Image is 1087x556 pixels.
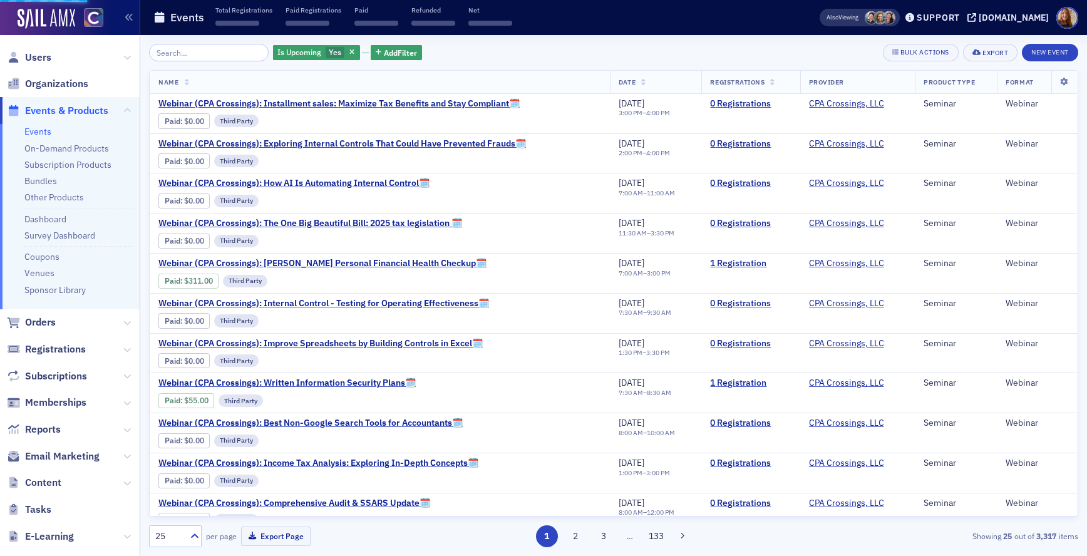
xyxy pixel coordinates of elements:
[24,126,51,137] a: Events
[158,458,478,469] span: Webinar (CPA Crossings): Income Tax Analysis: Exploring In-Depth Concepts🗓️
[619,188,643,197] time: 7:00 AM
[158,218,462,229] span: Webinar (CPA Crossings): The One Big Beautiful Bill: 2025 tax legislation 🗓️
[214,195,259,207] div: Third Party
[777,530,1078,542] div: Showing out of items
[24,159,111,170] a: Subscription Products
[277,47,321,57] span: Is Upcoming
[619,468,642,477] time: 1:00 PM
[184,276,213,286] span: $311.00
[158,298,489,309] a: Webinar (CPA Crossings): Internal Control - Testing for Operating Effectiveness🗓️
[158,274,219,289] div: Paid: 2 - $31100
[184,396,209,405] span: $55.00
[7,530,74,543] a: E-Learning
[25,77,88,91] span: Organizations
[165,276,184,286] span: :
[924,498,988,509] div: Seminar
[710,338,791,349] a: 0 Registrations
[809,258,884,269] a: CPA Crossings, LLC
[1022,46,1078,57] a: New Event
[710,178,791,189] a: 0 Registrations
[158,98,520,110] span: Webinar (CPA Crossings): Installment sales: Maximize Tax Benefits and Stay Compliant🗓️
[165,476,180,485] a: Paid
[1006,218,1069,229] div: Webinar
[184,116,204,126] span: $0.00
[647,269,671,277] time: 3:00 PM
[165,116,184,126] span: :
[924,258,988,269] div: Seminar
[165,316,184,326] span: :
[165,236,184,245] span: :
[24,251,59,262] a: Coupons
[25,51,51,64] span: Users
[619,229,674,237] div: –
[329,47,341,57] span: Yes
[25,104,108,118] span: Events & Products
[158,234,210,249] div: Paid: 0 - $0
[710,258,791,269] a: 1 Registration
[158,313,210,328] div: Paid: 0 - $0
[354,6,398,14] p: Paid
[384,47,417,58] span: Add Filter
[647,428,675,437] time: 10:00 AM
[206,530,237,542] label: per page
[24,267,54,279] a: Venues
[354,21,398,26] span: ‌
[809,458,888,469] span: CPA Crossings, LLC
[809,218,884,229] a: CPA Crossings, LLC
[214,155,259,167] div: Third Party
[158,338,483,349] span: Webinar (CPA Crossings): Improve Spreadsheets by Building Controls in Excel🗓️
[924,178,988,189] div: Seminar
[924,78,975,86] span: Product Type
[619,78,636,86] span: Date
[619,98,644,109] span: [DATE]
[924,458,988,469] div: Seminar
[1006,298,1069,309] div: Webinar
[646,108,670,117] time: 4:00 PM
[924,138,988,150] div: Seminar
[619,309,671,317] div: –
[619,388,643,397] time: 7:30 AM
[1006,418,1069,429] div: Webinar
[924,418,988,429] div: Seminar
[158,473,210,488] div: Paid: 0 - $0
[619,109,670,117] div: –
[619,149,670,157] div: –
[223,275,267,287] div: Third Party
[158,433,210,448] div: Paid: 0 - $0
[646,525,667,547] button: 133
[1006,458,1069,469] div: Webinar
[165,196,180,205] a: Paid
[25,503,51,517] span: Tasks
[214,314,259,327] div: Third Party
[619,377,644,388] span: [DATE]
[809,98,888,110] span: CPA Crossings, LLC
[1006,338,1069,349] div: Webinar
[165,157,184,166] span: :
[158,353,210,368] div: Paid: 0 - $0
[158,178,430,189] span: Webinar (CPA Crossings): How AI Is Automating Internal Control🗓️
[7,51,51,64] a: Users
[809,338,884,349] a: CPA Crossings, LLC
[710,458,791,469] a: 0 Registrations
[924,218,988,229] div: Seminar
[882,11,895,24] span: Tiffany Carson
[468,21,512,26] span: ‌
[809,498,884,509] a: CPA Crossings, LLC
[411,6,455,14] p: Refunded
[241,527,311,546] button: Export Page
[809,138,888,150] span: CPA Crossings, LLC
[7,396,86,409] a: Memberships
[25,342,86,356] span: Registrations
[7,450,100,463] a: Email Marketing
[25,423,61,436] span: Reports
[411,21,455,26] span: ‌
[7,316,56,329] a: Orders
[155,530,183,543] div: 25
[165,436,184,445] span: :
[24,230,95,241] a: Survey Dashboard
[158,138,526,150] a: Webinar (CPA Crossings): Exploring Internal Controls That Could Have Prevented Frauds🗓️
[900,49,949,56] div: Bulk Actions
[619,177,644,188] span: [DATE]
[170,10,204,25] h1: Events
[149,44,269,61] input: Search…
